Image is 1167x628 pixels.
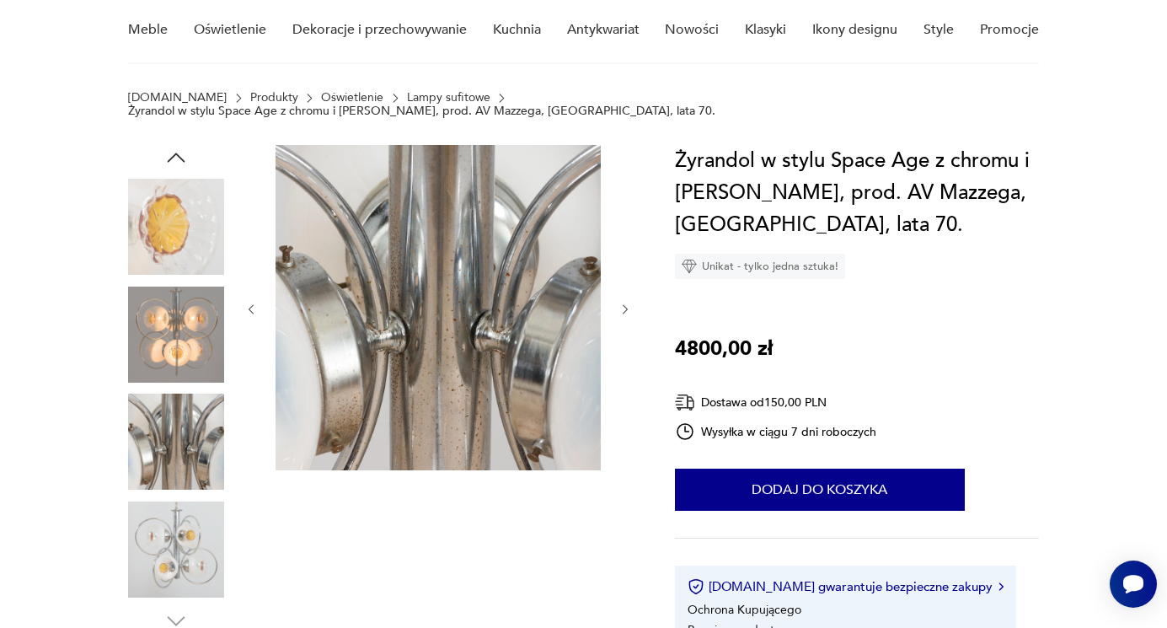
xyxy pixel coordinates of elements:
[675,254,845,279] div: Unikat - tylko jedna sztuka!
[128,287,224,383] img: Zdjęcie produktu Żyrandol w stylu Space Age z chromu i szkła Murano, prod. AV Mazzega, Włochy, la...
[675,469,965,511] button: Dodaj do koszyka
[128,394,224,490] img: Zdjęcie produktu Żyrandol w stylu Space Age z chromu i szkła Murano, prod. AV Mazzega, Włochy, la...
[688,578,704,595] img: Ikona certyfikatu
[675,392,877,413] div: Dostawa od 150,00 PLN
[128,91,227,105] a: [DOMAIN_NAME]
[675,421,877,442] div: Wysyłka w ciągu 7 dni roboczych
[675,333,773,365] p: 4800,00 zł
[250,91,298,105] a: Produkty
[276,145,601,470] img: Zdjęcie produktu Żyrandol w stylu Space Age z chromu i szkła Murano, prod. AV Mazzega, Włochy, la...
[675,145,1039,241] h1: Żyrandol w stylu Space Age z chromu i [PERSON_NAME], prod. AV Mazzega, [GEOGRAPHIC_DATA], lata 70.
[321,91,383,105] a: Oświetlenie
[688,578,1004,595] button: [DOMAIN_NAME] gwarantuje bezpieczne zakupy
[682,259,697,274] img: Ikona diamentu
[688,602,801,618] li: Ochrona Kupującego
[128,179,224,275] img: Zdjęcie produktu Żyrandol w stylu Space Age z chromu i szkła Murano, prod. AV Mazzega, Włochy, la...
[1110,561,1157,608] iframe: Smartsupp widget button
[407,91,490,105] a: Lampy sufitowe
[128,105,715,118] p: Żyrandol w stylu Space Age z chromu i [PERSON_NAME], prod. AV Mazzega, [GEOGRAPHIC_DATA], lata 70.
[998,582,1004,591] img: Ikona strzałki w prawo
[128,502,224,598] img: Zdjęcie produktu Żyrandol w stylu Space Age z chromu i szkła Murano, prod. AV Mazzega, Włochy, la...
[675,392,695,413] img: Ikona dostawy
